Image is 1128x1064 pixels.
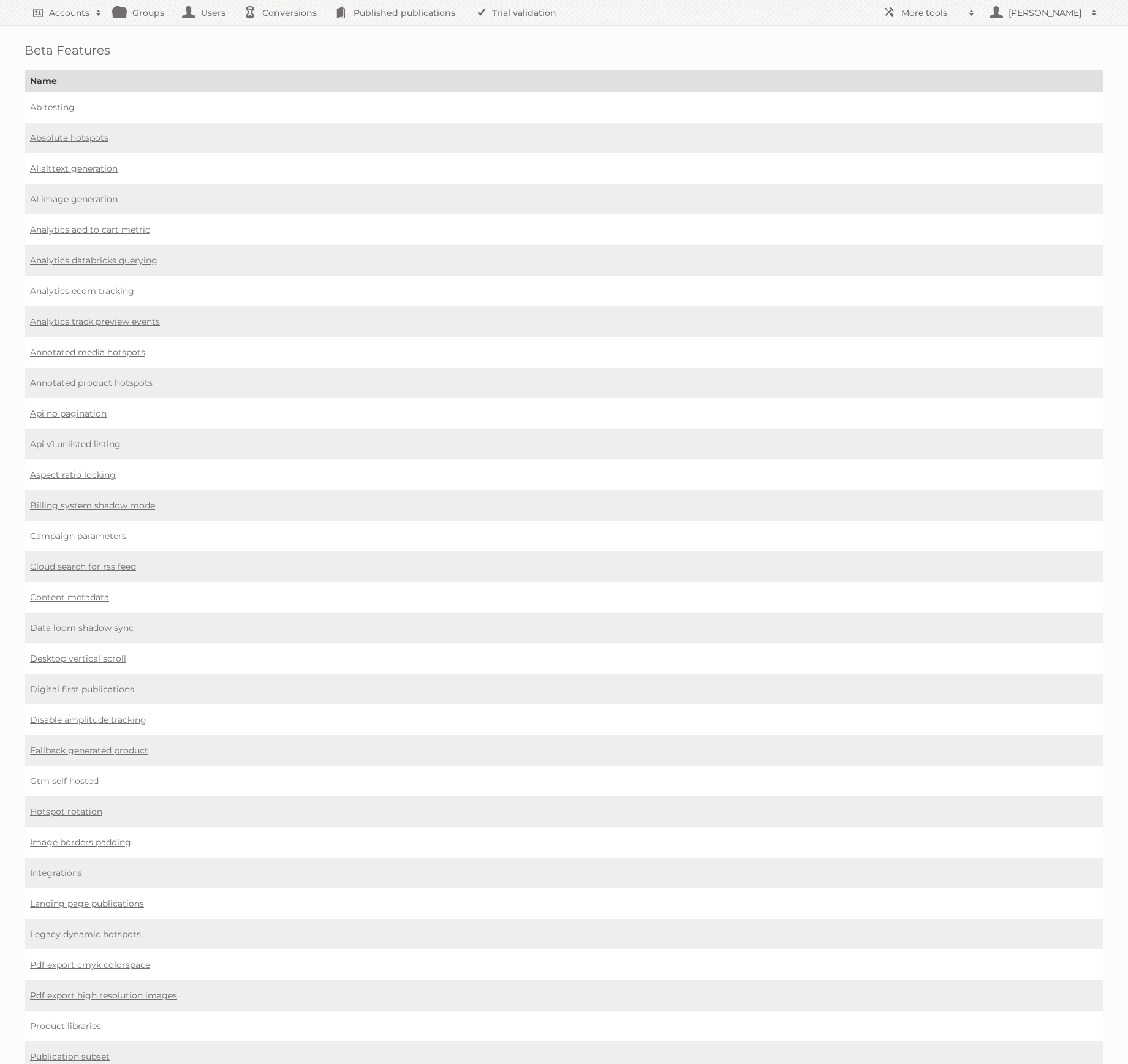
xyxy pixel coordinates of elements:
[901,7,963,19] h2: More tools
[30,837,131,848] a: Image borders padding
[1005,7,1085,19] h2: [PERSON_NAME]
[30,316,160,327] a: Analytics track preview events
[30,1021,101,1032] a: Product libraries
[30,622,134,633] a: Data loom shadow sync
[30,775,99,787] a: Gtm self hosted
[30,990,177,1001] a: Pdf export high resolution images
[30,408,107,419] a: Api no pagination
[30,1051,110,1062] a: Publication subset
[30,530,126,541] a: Campaign parameters
[30,132,108,143] a: Absolute hotspots
[30,224,150,235] a: Analytics add to cart metric
[25,43,1103,58] h1: Beta Features
[30,194,118,205] a: AI image generation
[30,929,141,940] a: Legacy dynamic hotspots
[30,102,75,113] a: Ab testing
[30,898,144,909] a: Landing page publications
[30,592,109,603] a: Content metadata
[30,500,155,511] a: Billing system shadow mode
[30,285,134,296] a: Analytics ecom tracking
[49,7,89,19] h2: Accounts
[30,561,136,572] a: Cloud search for rss feed
[30,377,153,388] a: Annotated product hotspots
[30,714,146,725] a: Disable amplitude tracking
[25,70,1103,92] th: Name
[30,255,157,266] a: Analytics databricks querying
[30,959,150,970] a: Pdf export cmyk colorspace
[30,806,102,817] a: Hotspot rotation
[30,867,82,878] a: Integrations
[30,163,118,174] a: AI alttext generation
[30,653,126,664] a: Desktop vertical scroll
[30,439,121,450] a: Api v1 unlisted listing
[30,347,145,358] a: Annotated media hotspots
[30,684,134,695] a: Digital first publications
[30,745,148,756] a: Fallback generated product
[30,469,116,480] a: Aspect ratio locking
